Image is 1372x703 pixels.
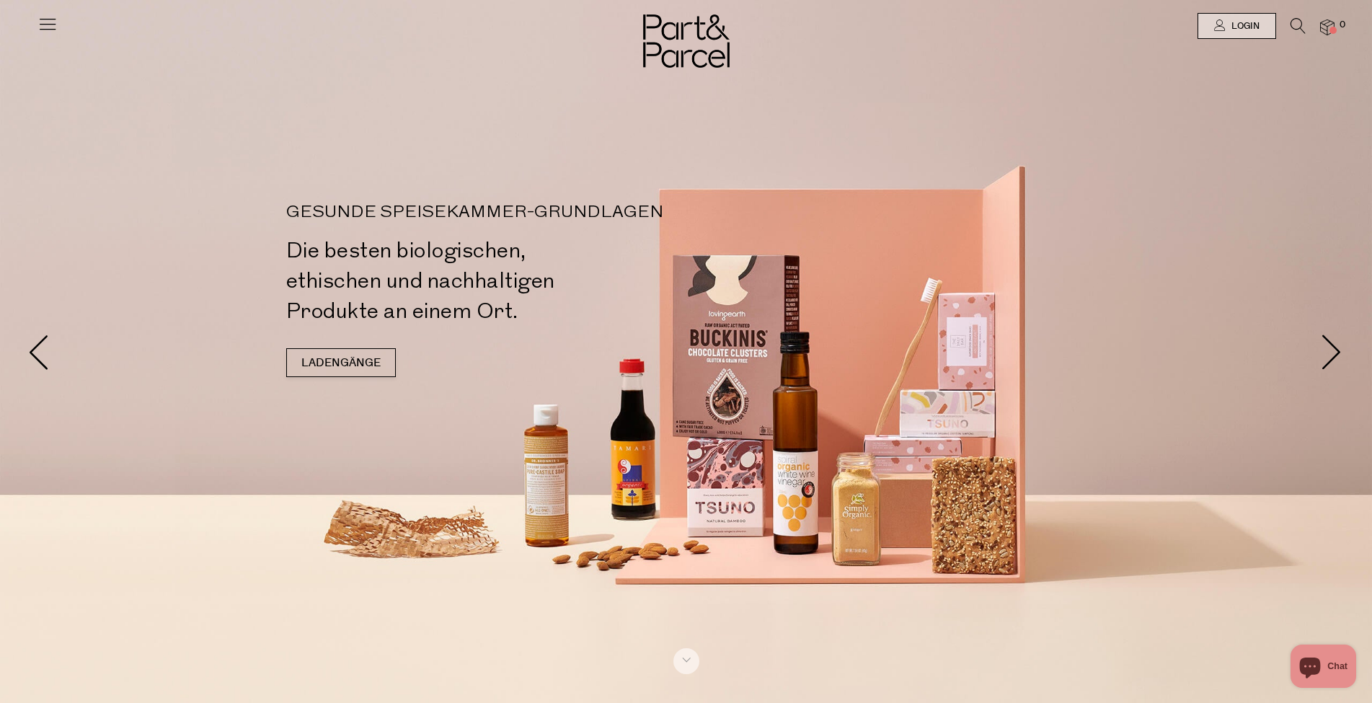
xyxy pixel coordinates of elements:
[1320,19,1335,35] a: 0
[286,266,555,296] font: ethischen und nachhaltigen
[286,348,396,377] a: LADENGÄNGE
[643,14,730,68] img: Teil- und Paketdienst
[301,355,381,371] font: LADENGÄNGE
[286,296,518,326] font: Produkte an einem Ort.
[1198,13,1276,39] a: Login
[286,204,663,221] font: GESUNDE SPEISEKAMMER-GRUNDLAGEN
[286,236,526,265] font: Die besten biologischen,
[1340,19,1345,31] font: 0
[1286,645,1360,691] inbox-online-store-chat: Shopify Online-Shop-Chat
[1231,20,1260,32] font: Login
